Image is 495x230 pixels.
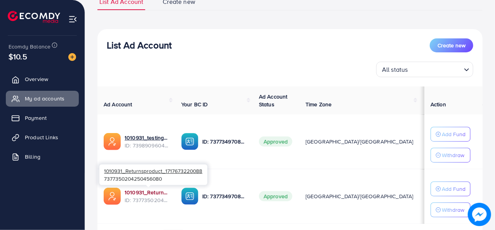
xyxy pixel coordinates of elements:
[107,40,172,51] h3: List Ad Account
[202,137,247,146] p: ID: 7377349708576243728
[181,133,198,150] img: ic-ba-acc.ded83a64.svg
[6,149,79,164] a: Billing
[468,203,491,226] img: image
[6,71,79,87] a: Overview
[9,43,50,50] span: Ecomdy Balance
[25,153,40,161] span: Billing
[259,191,292,201] span: Approved
[431,202,471,217] button: Withdraw
[430,38,473,52] button: Create new
[431,127,471,142] button: Add Fund
[104,133,121,150] img: ic-ads-acc.e4c84228.svg
[125,142,169,149] span: ID: 7398909604979277841
[104,100,132,108] span: Ad Account
[6,91,79,106] a: My ad accounts
[6,130,79,145] a: Product Links
[442,130,465,139] p: Add Fund
[25,133,58,141] span: Product Links
[68,53,76,61] img: image
[6,110,79,126] a: Payment
[8,11,60,23] img: logo
[202,192,247,201] p: ID: 7377349708576243728
[259,137,292,147] span: Approved
[125,134,169,142] a: 1010931_testing products_1722692892755
[410,62,461,75] input: Search for option
[442,184,465,194] p: Add Fund
[104,188,121,205] img: ic-ads-acc.e4c84228.svg
[125,134,169,150] div: <span class='underline'>1010931_testing products_1722692892755</span></br>7398909604979277841
[25,114,47,122] span: Payment
[376,62,473,77] div: Search for option
[99,164,207,185] div: 7377350204250456080
[442,205,464,214] p: Withdraw
[431,148,471,163] button: Withdraw
[431,100,446,108] span: Action
[9,51,27,62] span: $10.5
[380,64,410,75] span: All status
[181,188,198,205] img: ic-ba-acc.ded83a64.svg
[104,167,202,175] span: 1010931_Returnsproduct_1717673220088
[306,100,332,108] span: Time Zone
[25,75,48,83] span: Overview
[438,42,465,49] span: Create new
[68,15,77,24] img: menu
[431,182,471,196] button: Add Fund
[125,188,169,196] a: 1010931_Returnsproduct_1717673220088
[125,196,169,204] span: ID: 7377350204250456080
[306,192,413,200] span: [GEOGRAPHIC_DATA]/[GEOGRAPHIC_DATA]
[181,100,208,108] span: Your BC ID
[442,150,464,160] p: Withdraw
[259,93,288,108] span: Ad Account Status
[306,138,413,145] span: [GEOGRAPHIC_DATA]/[GEOGRAPHIC_DATA]
[25,95,64,102] span: My ad accounts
